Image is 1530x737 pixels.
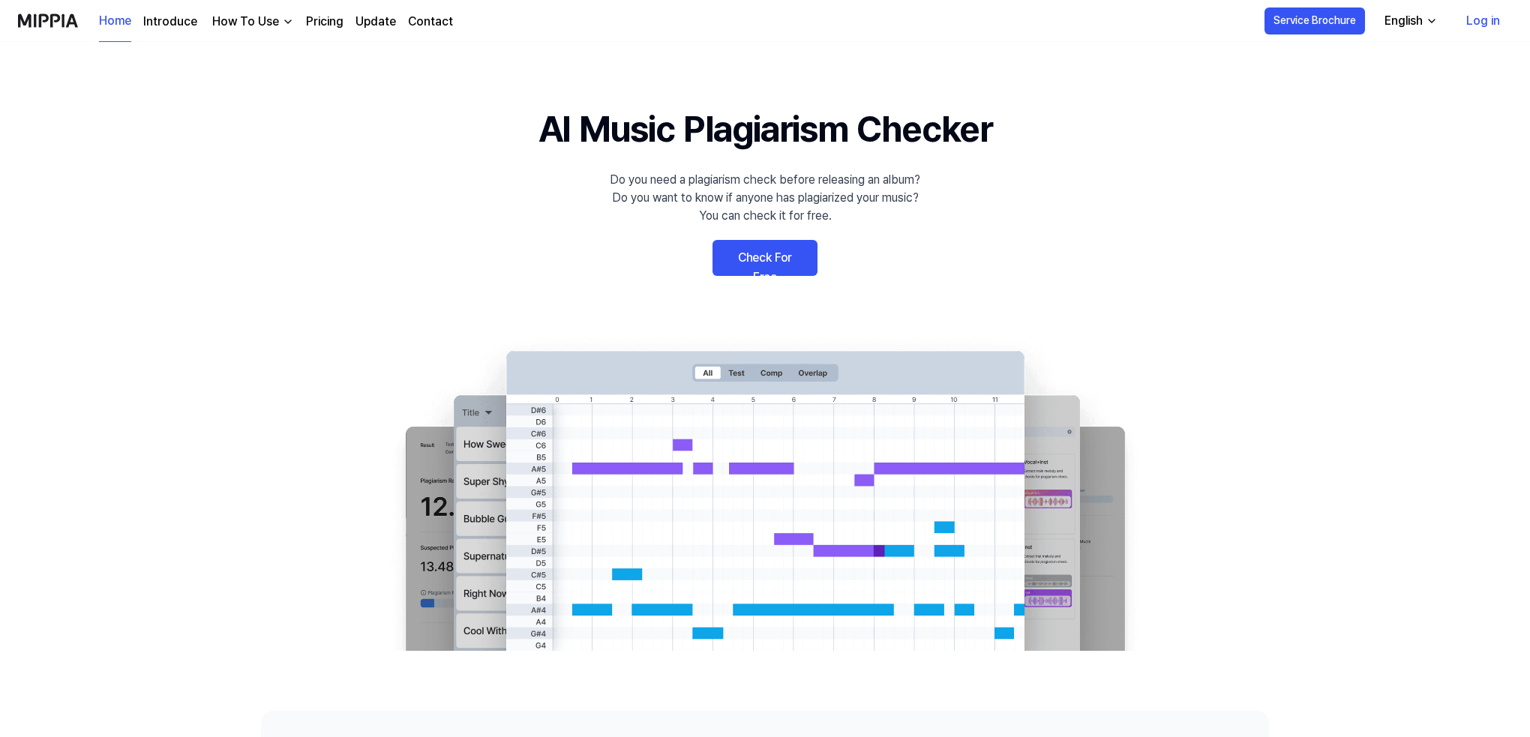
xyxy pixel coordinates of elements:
div: English [1381,12,1426,30]
a: Contact [408,13,453,31]
div: How To Use [209,13,282,31]
a: Update [355,13,396,31]
img: main Image [375,336,1155,651]
div: Do you need a plagiarism check before releasing an album? Do you want to know if anyone has plagi... [610,171,920,225]
button: How To Use [209,13,294,31]
button: Service Brochure [1264,7,1365,34]
h1: AI Music Plagiarism Checker [538,102,992,156]
a: Introduce [143,13,197,31]
a: Pricing [306,13,343,31]
a: Home [99,1,131,42]
a: Check For Free [712,240,817,276]
img: down [282,16,294,28]
button: English [1372,6,1447,36]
